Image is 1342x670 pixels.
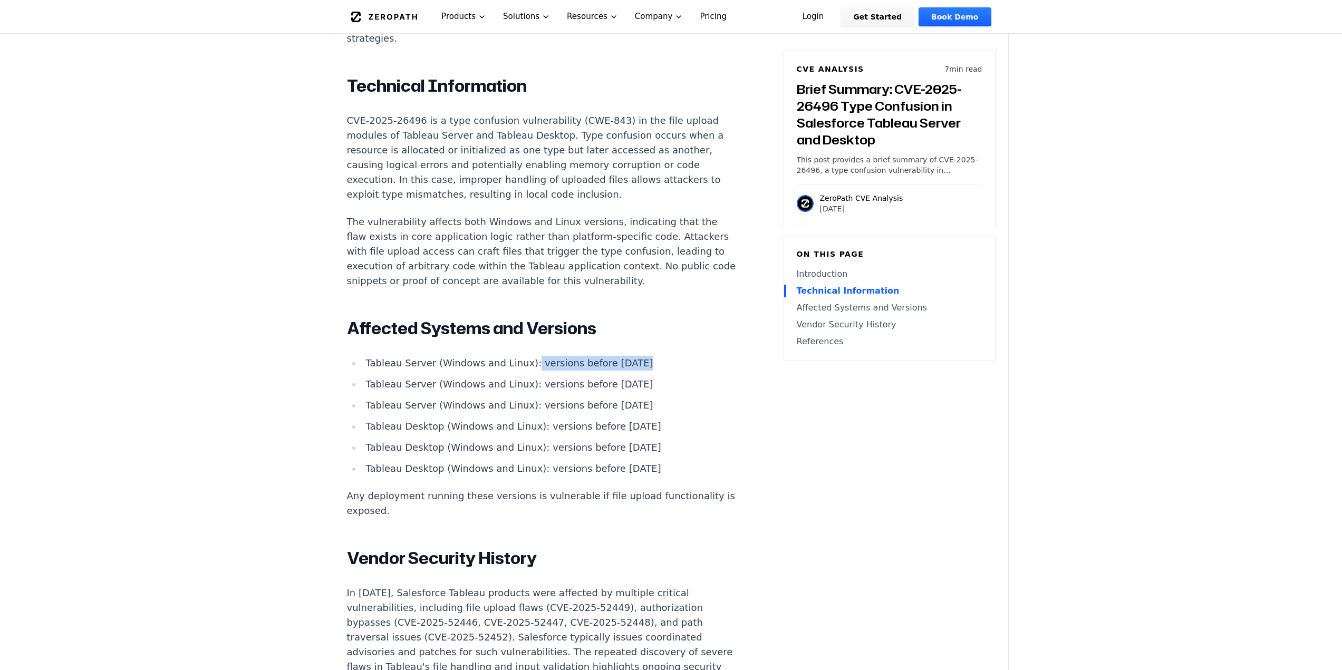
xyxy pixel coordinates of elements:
[797,249,982,259] h6: On this page
[820,203,903,214] p: [DATE]
[820,193,903,203] p: ZeroPath CVE Analysis
[797,302,982,314] a: Affected Systems and Versions
[362,440,739,455] li: Tableau Desktop (Windows and Linux): versions before [DATE]
[362,356,739,371] li: Tableau Server (Windows and Linux): versions before [DATE]
[362,398,739,413] li: Tableau Server (Windows and Linux): versions before [DATE]
[347,113,739,202] p: CVE-2025-26496 is a type confusion vulnerability (CWE-843) in the file upload modules of Tableau ...
[797,81,982,148] h3: Brief Summary: CVE-2025-26496 Type Confusion in Salesforce Tableau Server and Desktop
[347,215,739,288] p: The vulnerability affects both Windows and Linux versions, indicating that the flaw exists in cor...
[797,154,982,176] p: This post provides a brief summary of CVE-2025-26496, a type confusion vulnerability in Salesforc...
[797,285,982,297] a: Technical Information
[362,461,739,476] li: Tableau Desktop (Windows and Linux): versions before [DATE]
[919,7,991,26] a: Book Demo
[362,419,739,434] li: Tableau Desktop (Windows and Linux): versions before [DATE]
[841,7,914,26] a: Get Started
[797,318,982,331] a: Vendor Security History
[944,64,982,74] p: 7 min read
[347,548,739,569] h2: Vendor Security History
[347,75,739,96] h2: Technical Information
[362,377,739,392] li: Tableau Server (Windows and Linux): versions before [DATE]
[797,195,814,212] img: ZeroPath CVE Analysis
[797,64,864,74] h6: CVE Analysis
[347,489,739,518] p: Any deployment running these versions is vulnerable if file upload functionality is exposed.
[797,335,982,348] a: References
[347,318,739,339] h2: Affected Systems and Versions
[790,7,837,26] a: Login
[797,268,982,280] a: Introduction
